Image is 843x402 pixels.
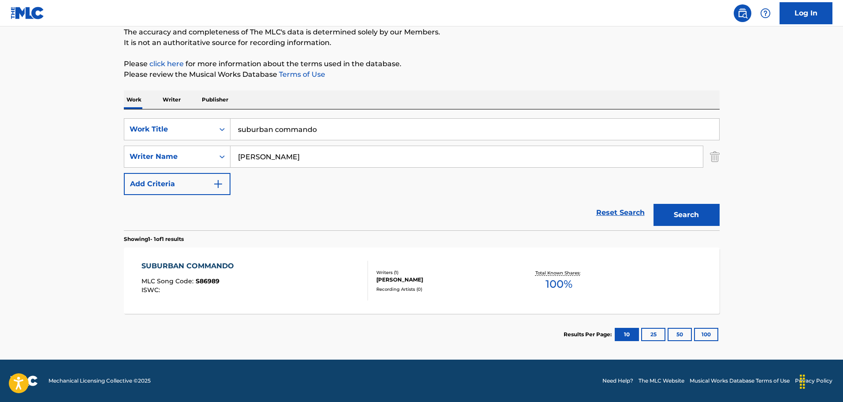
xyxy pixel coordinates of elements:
p: Work [124,90,144,109]
a: Reset Search [592,203,649,222]
span: Mechanical Licensing Collective © 2025 [48,377,151,385]
button: 100 [694,328,718,341]
div: [PERSON_NAME] [376,276,509,284]
button: Search [654,204,720,226]
img: Delete Criterion [710,146,720,168]
a: Terms of Use [277,70,325,79]
div: Writers ( 1 ) [376,269,509,276]
div: Recording Artists ( 0 ) [376,286,509,293]
p: Results Per Page: [564,331,614,338]
span: 100 % [546,276,572,292]
p: Writer [160,90,183,109]
div: Work Title [130,124,209,135]
button: 25 [641,328,665,341]
form: Search Form [124,118,720,230]
img: logo [11,376,38,386]
p: Showing 1 - 1 of 1 results [124,235,184,243]
img: 9d2ae6d4665cec9f34b9.svg [213,179,223,189]
p: Publisher [199,90,231,109]
p: Total Known Shares: [535,270,583,276]
a: SUBURBAN COMMANDOMLC Song Code:S86989ISWC:Writers (1)[PERSON_NAME]Recording Artists (0)Total Know... [124,248,720,314]
div: Writer Name [130,151,209,162]
div: SUBURBAN COMMANDO [141,261,238,271]
a: Public Search [734,4,751,22]
div: Drag [795,368,810,395]
a: The MLC Website [639,377,684,385]
iframe: Chat Widget [799,360,843,402]
div: Help [757,4,774,22]
img: search [737,8,748,19]
a: Privacy Policy [795,377,832,385]
span: MLC Song Code : [141,277,196,285]
p: It is not an authoritative source for recording information. [124,38,720,48]
a: click here [149,60,184,68]
button: Add Criteria [124,173,230,195]
a: Musical Works Database Terms of Use [690,377,790,385]
button: 10 [615,328,639,341]
p: Please review the Musical Works Database [124,69,720,80]
a: Log In [780,2,832,24]
p: The accuracy and completeness of The MLC's data is determined solely by our Members. [124,27,720,38]
button: 50 [668,328,692,341]
img: MLC Logo [11,7,45,19]
img: help [760,8,771,19]
p: Please for more information about the terms used in the database. [124,59,720,69]
span: ISWC : [141,286,162,294]
a: Need Help? [602,377,633,385]
span: S86989 [196,277,219,285]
